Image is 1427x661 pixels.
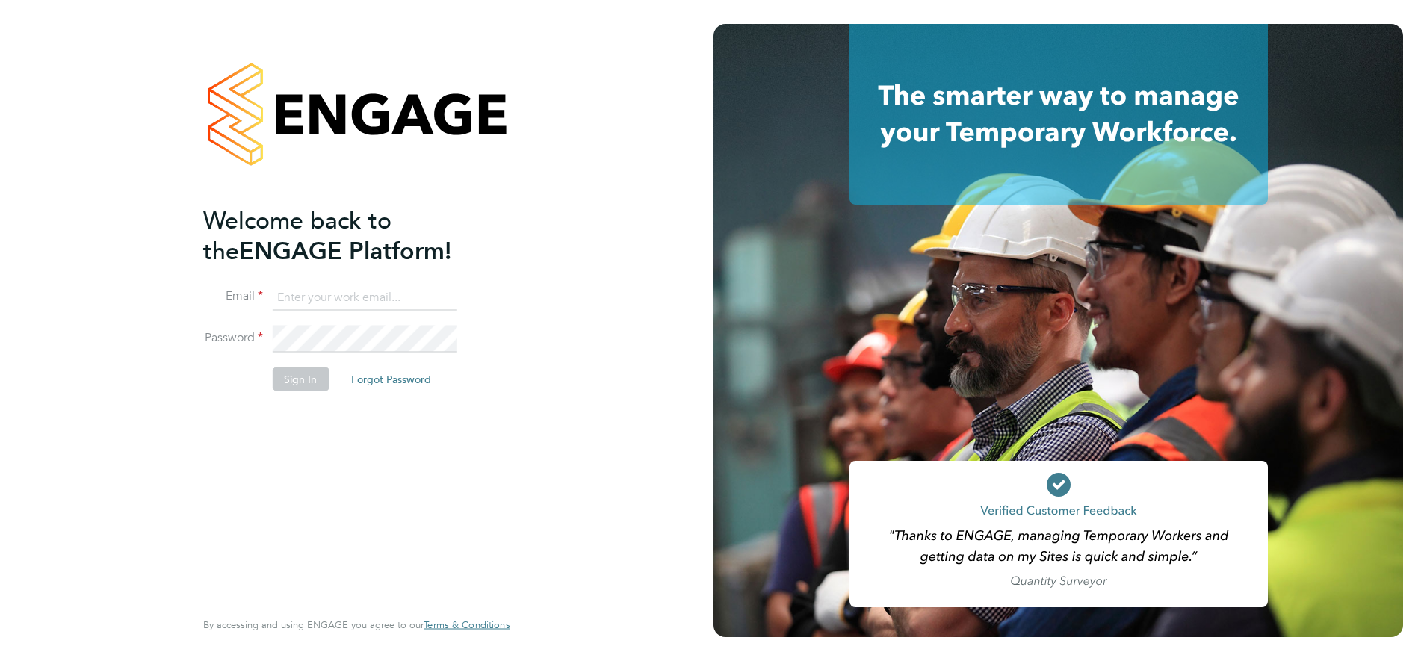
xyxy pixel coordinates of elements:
input: Enter your work email... [272,284,456,311]
label: Email [203,288,263,304]
span: Terms & Conditions [424,618,510,631]
a: Terms & Conditions [424,619,510,631]
button: Forgot Password [339,367,443,391]
h2: ENGAGE Platform! [203,205,495,266]
span: Welcome back to the [203,205,391,265]
span: By accessing and using ENGAGE you agree to our [203,618,510,631]
label: Password [203,330,263,346]
button: Sign In [272,367,329,391]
